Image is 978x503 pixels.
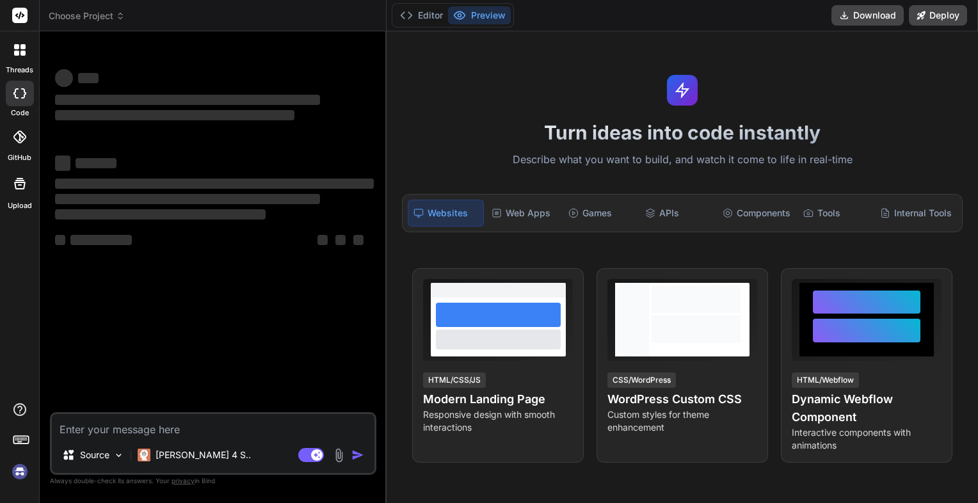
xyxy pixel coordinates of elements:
div: CSS/WordPress [607,372,676,388]
span: ‌ [55,235,65,245]
span: ‌ [55,209,266,220]
p: Describe what you want to build, and watch it come to life in real-time [394,152,970,168]
span: ‌ [55,194,320,204]
p: Source [80,449,109,461]
h1: Turn ideas into code instantly [394,121,970,144]
span: ‌ [55,156,70,171]
button: Preview [448,6,511,24]
div: Websites [408,200,483,227]
p: [PERSON_NAME] 4 S.. [156,449,251,461]
span: ‌ [353,235,364,245]
label: GitHub [8,152,31,163]
p: Interactive components with animations [792,426,942,452]
span: ‌ [55,95,320,105]
h4: Modern Landing Page [423,390,573,408]
button: Deploy [909,5,967,26]
span: Choose Project [49,10,125,22]
div: HTML/CSS/JS [423,372,486,388]
p: Responsive design with smooth interactions [423,408,573,434]
span: ‌ [55,110,294,120]
img: icon [351,449,364,461]
div: Components [717,200,796,227]
button: Download [831,5,904,26]
span: ‌ [55,69,73,87]
img: signin [9,461,31,483]
span: privacy [172,477,195,484]
div: Games [563,200,637,227]
div: Internal Tools [875,200,957,227]
h4: WordPress Custom CSS [607,390,757,408]
div: HTML/Webflow [792,372,859,388]
button: Editor [395,6,448,24]
label: threads [6,65,33,76]
img: Claude 4 Sonnet [138,449,150,461]
div: Web Apps [486,200,561,227]
img: attachment [332,448,346,463]
img: Pick Models [113,450,124,461]
p: Always double-check its answers. Your in Bind [50,475,376,487]
span: ‌ [78,73,99,83]
h4: Dynamic Webflow Component [792,390,942,426]
div: APIs [640,200,714,227]
p: Custom styles for theme enhancement [607,408,757,434]
label: Upload [8,200,32,211]
span: ‌ [335,235,346,245]
span: ‌ [55,179,374,189]
label: code [11,108,29,118]
span: ‌ [70,235,132,245]
span: ‌ [317,235,328,245]
div: Tools [798,200,872,227]
span: ‌ [76,158,116,168]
